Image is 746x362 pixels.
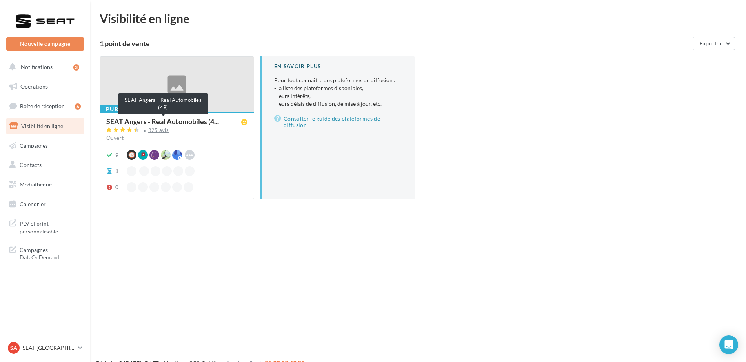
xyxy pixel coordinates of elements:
[100,40,690,47] div: 1 point de vente
[148,128,169,133] div: 325 avis
[115,167,118,175] div: 1
[106,126,247,136] a: 325 avis
[274,63,402,70] div: En savoir plus
[5,59,82,75] button: Notifications 3
[5,241,86,264] a: Campagnes DataOnDemand
[5,138,86,154] a: Campagnes
[5,78,86,95] a: Opérations
[10,344,17,352] span: SA
[21,63,53,70] span: Notifications
[115,183,118,191] div: 0
[274,100,402,108] li: - leurs délais de diffusion, de mise à jour, etc.
[20,244,81,261] span: Campagnes DataOnDemand
[719,335,738,354] div: Open Intercom Messenger
[100,13,737,24] div: Visibilité en ligne
[73,64,79,71] div: 3
[106,134,124,141] span: Ouvert
[20,181,52,188] span: Médiathèque
[5,176,86,193] a: Médiathèque
[21,123,63,129] span: Visibilité en ligne
[5,215,86,238] a: PLV et print personnalisable
[118,93,208,114] div: SEAT Angers - Real Automobiles (49)
[115,151,118,159] div: 9
[693,37,735,50] button: Exporter
[6,340,84,355] a: SA SEAT [GEOGRAPHIC_DATA]
[274,84,402,92] li: - la liste des plateformes disponibles,
[274,92,402,100] li: - leurs intérêts,
[20,161,42,168] span: Contacts
[100,105,187,114] div: Publication en cours
[5,196,86,212] a: Calendrier
[5,118,86,134] a: Visibilité en ligne
[20,218,81,235] span: PLV et print personnalisable
[75,103,81,110] div: 6
[699,40,722,47] span: Exporter
[5,157,86,173] a: Contacts
[20,201,46,207] span: Calendrier
[274,76,402,108] p: Pour tout connaître des plateformes de diffusion :
[106,118,219,125] span: SEAT Angers - Real Automobiles (4...
[274,114,402,130] a: Consulter le guide des plateformes de diffusion
[5,98,86,114] a: Boîte de réception6
[23,344,75,352] p: SEAT [GEOGRAPHIC_DATA]
[20,142,48,148] span: Campagnes
[20,83,48,90] span: Opérations
[20,103,65,109] span: Boîte de réception
[6,37,84,51] button: Nouvelle campagne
